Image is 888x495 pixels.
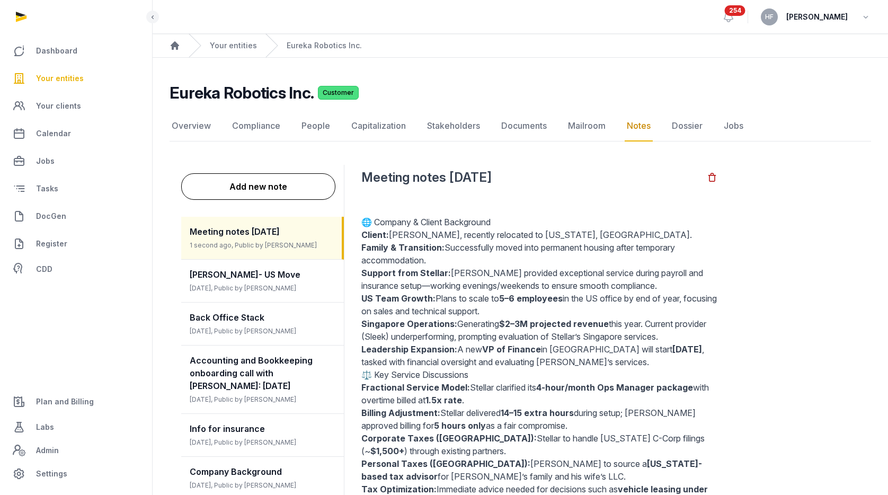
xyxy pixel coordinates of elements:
a: Tasks [8,176,144,201]
p: [PERSON_NAME] to source a for [PERSON_NAME]’s family and his wife’s LLC. [361,457,717,483]
nav: Tabs [170,111,871,142]
nav: Breadcrumb [153,34,888,58]
p: Generating this year. Current provider (Sleek) underperforming, prompting evaluation of Stellar’s... [361,317,717,343]
a: Plan and Billing [8,389,144,414]
a: Labs [8,414,144,440]
p: Successfully moved into permanent housing after temporary accommodation. [361,241,717,267]
a: Stakeholders [425,111,482,142]
a: Eureka Robotics Inc. [287,40,362,51]
span: [DATE], Public by [PERSON_NAME] [190,481,296,489]
span: Tasks [36,182,58,195]
a: Mailroom [566,111,608,142]
strong: Personal Taxes ([GEOGRAPHIC_DATA]): [361,458,530,469]
span: [DATE], Public by [PERSON_NAME] [190,284,296,292]
strong: 5 hours only [434,420,486,431]
a: DocGen [8,204,144,229]
a: Dashboard [8,38,144,64]
a: Jobs [8,148,144,174]
span: 254 [725,5,745,16]
strong: Corporate Taxes ([GEOGRAPHIC_DATA]): [361,433,537,444]
span: 1 second ago, Public by [PERSON_NAME] [190,241,317,249]
a: Calendar [8,121,144,146]
strong: Family & Transition: [361,242,445,253]
strong: $2–3M projected revenue [499,319,609,329]
span: [PERSON_NAME] [786,11,848,23]
a: Settings [8,461,144,487]
span: [DATE], Public by [PERSON_NAME] [190,395,296,403]
strong: Billing Adjustment: [361,408,440,418]
span: Your clients [36,100,81,112]
p: Plans to scale to in the US office by end of year, focusing on sales and technical support. [361,292,717,317]
p: Stellar clarified its with overtime billed at . [361,381,717,406]
a: Admin [8,440,144,461]
h2: ⚖️ Key Service Discussions [361,368,717,381]
strong: 14–15 extra hours [501,408,574,418]
span: Your entities [36,72,84,85]
button: HF [761,8,778,25]
strong: 1.5x rate [425,395,462,405]
p: [PERSON_NAME], recently relocated to [US_STATE], [GEOGRAPHIC_DATA]. [361,228,717,241]
strong: $1,500+ [370,446,404,456]
span: CDD [36,263,52,276]
strong: 4-hour/month Ops Manager package [536,382,693,393]
a: CDD [8,259,144,280]
h2: 🌐 Company & Client Background [361,216,717,228]
span: Accounting and Bookkeeping onboarding call with [PERSON_NAME]: [DATE] [190,355,313,391]
strong: Singapore Operations: [361,319,457,329]
span: DocGen [36,210,66,223]
a: Compliance [230,111,282,142]
a: Your entities [8,66,144,91]
p: Stellar delivered during setup; [PERSON_NAME] approved billing for as a fair compromise. [361,406,717,432]
a: Your entities [210,40,257,51]
span: Jobs [36,155,55,167]
strong: VP of Finance [482,344,541,355]
a: Register [8,231,144,257]
span: Info for insurance [190,423,265,434]
span: Register [36,237,67,250]
strong: Tax Optimization: [361,484,437,494]
span: Company Background [190,466,282,477]
a: Overview [170,111,213,142]
strong: Support from Stellar: [361,268,451,278]
span: Dashboard [36,45,77,57]
strong: Client: [361,229,389,240]
span: [DATE], Public by [PERSON_NAME] [190,327,296,335]
span: Admin [36,444,59,457]
span: Plan and Billing [36,395,94,408]
a: Jobs [722,111,745,142]
a: Notes [625,111,653,142]
button: Add new note [181,173,335,200]
p: A new in [GEOGRAPHIC_DATA] will start , tasked with financial oversight and evaluating [PERSON_NA... [361,343,717,368]
p: [PERSON_NAME] provided exceptional service during payroll and insurance setup—working evenings/we... [361,267,717,292]
span: Back Office Stack [190,312,264,323]
span: Labs [36,421,54,434]
strong: Leadership Expansion: [361,344,457,355]
strong: Fractional Service Model: [361,382,470,393]
h2: Meeting notes [DATE] [361,169,707,186]
p: Stellar to handle [US_STATE] C-Corp filings (~ ) through existing partners. [361,432,717,457]
a: People [299,111,332,142]
h2: Eureka Robotics Inc. [170,83,314,102]
span: Settings [36,467,67,480]
span: Calendar [36,127,71,140]
a: Capitalization [349,111,408,142]
span: [DATE], Public by [PERSON_NAME] [190,438,296,446]
strong: 5–6 employees [499,293,563,304]
a: Your clients [8,93,144,119]
span: Meeting notes [DATE] [190,226,280,237]
a: Dossier [670,111,705,142]
strong: [DATE] [672,344,702,355]
span: HF [765,14,774,20]
a: Documents [499,111,549,142]
strong: US Team Growth: [361,293,436,304]
span: [PERSON_NAME]- US Move [190,269,300,280]
span: Customer [318,86,359,100]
